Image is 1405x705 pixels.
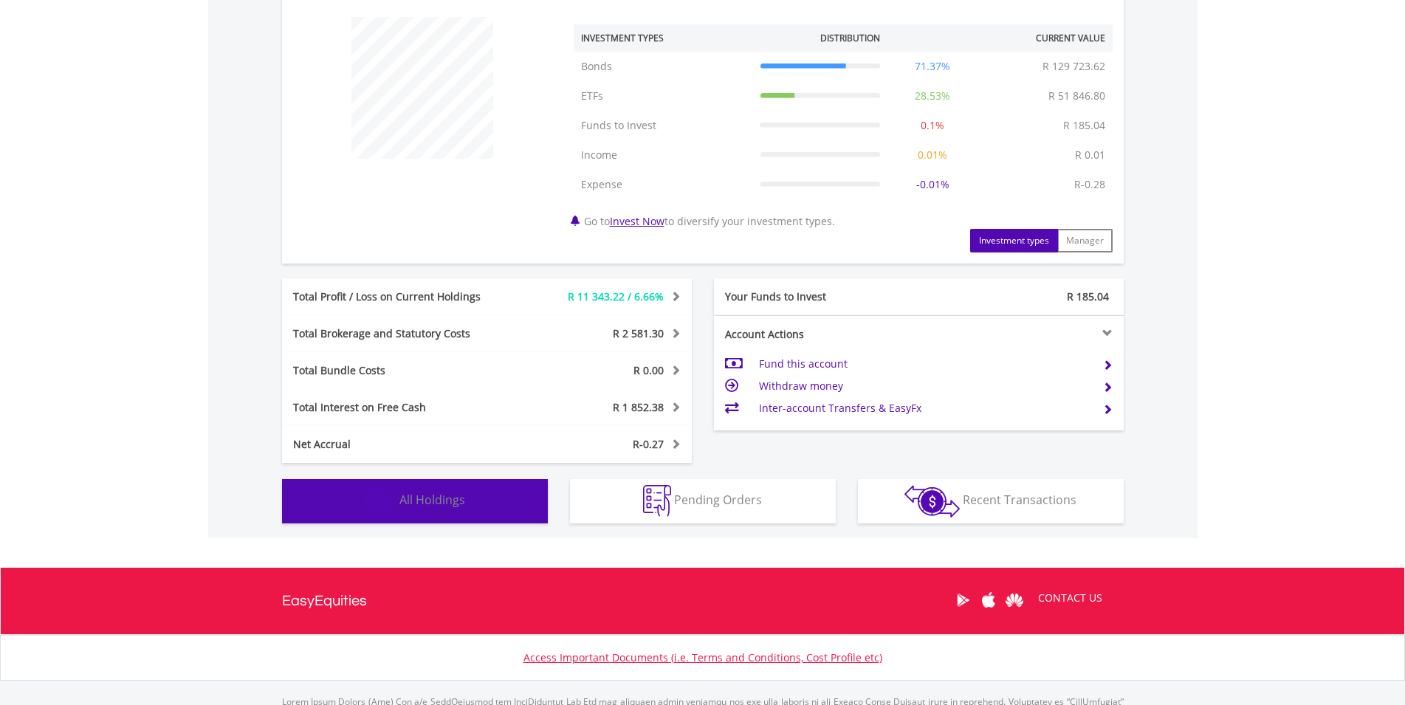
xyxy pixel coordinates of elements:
img: pending_instructions-wht.png [643,485,671,517]
a: Apple [976,577,1002,623]
span: R 2 581.30 [613,326,664,340]
td: 71.37% [887,52,978,81]
td: Bonds [574,52,753,81]
div: Account Actions [714,327,919,342]
span: Recent Transactions [963,492,1076,508]
div: Total Profit / Loss on Current Holdings [282,289,521,304]
td: Expense [574,170,753,199]
button: Pending Orders [570,479,836,523]
span: R-0.27 [633,437,664,451]
span: All Holdings [399,492,465,508]
span: Pending Orders [674,492,762,508]
td: 28.53% [887,81,978,111]
td: 0.1% [887,111,978,140]
td: Fund this account [759,353,1090,375]
span: R 1 852.38 [613,400,664,414]
td: Withdraw money [759,375,1090,397]
img: transactions-zar-wht.png [904,485,960,517]
td: R 51 846.80 [1041,81,1113,111]
span: R 11 343.22 / 6.66% [568,289,664,303]
button: Manager [1057,229,1113,252]
div: Total Interest on Free Cash [282,400,521,415]
span: R 0.00 [633,363,664,377]
div: Total Brokerage and Statutory Costs [282,326,521,341]
span: R 185.04 [1067,289,1109,303]
td: R 0.01 [1068,140,1113,170]
div: Net Accrual [282,437,521,452]
div: Total Bundle Costs [282,363,521,378]
td: -0.01% [887,170,978,199]
a: Google Play [950,577,976,623]
td: Funds to Invest [574,111,753,140]
button: Investment types [970,229,1058,252]
button: All Holdings [282,479,548,523]
th: Investment Types [574,24,753,52]
div: Your Funds to Invest [714,289,919,304]
a: Huawei [1002,577,1028,623]
td: Inter-account Transfers & EasyFx [759,397,1090,419]
td: R 185.04 [1056,111,1113,140]
td: Income [574,140,753,170]
td: R-0.28 [1067,170,1113,199]
td: R 129 723.62 [1035,52,1113,81]
div: Distribution [820,32,880,44]
button: Recent Transactions [858,479,1124,523]
a: Access Important Documents (i.e. Terms and Conditions, Cost Profile etc) [523,650,882,664]
img: holdings-wht.png [365,485,396,517]
a: EasyEquities [282,568,367,634]
div: Go to to diversify your investment types. [563,10,1124,252]
a: CONTACT US [1028,577,1113,619]
td: 0.01% [887,140,978,170]
td: ETFs [574,81,753,111]
th: Current Value [978,24,1113,52]
a: Invest Now [610,214,664,228]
